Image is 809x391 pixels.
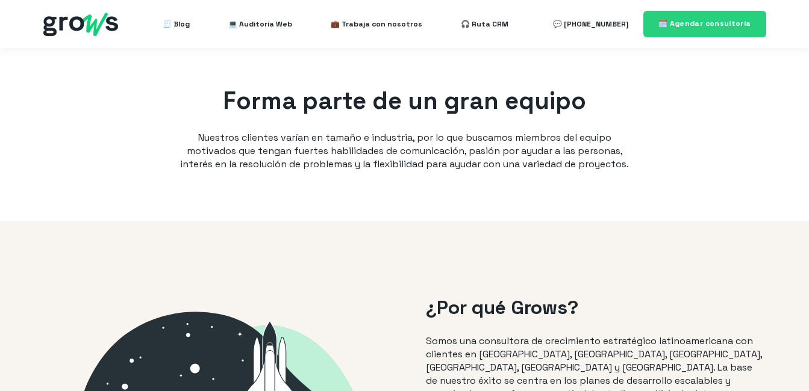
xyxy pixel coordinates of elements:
[461,12,508,36] a: 🎧 Ruta CRM
[553,12,628,36] a: 💬 [PHONE_NUMBER]
[658,19,751,28] span: 🗓️ Agendar consultoría
[749,333,809,391] iframe: Chat Widget
[228,12,292,36] a: 💻 Auditoría Web
[176,131,634,171] p: Nuestros clientes varían en tamaño e industria, por lo que buscamos miembros del equipo motivados...
[426,294,766,321] h2: ¿Por qué Grows?
[643,11,766,37] a: 🗓️ Agendar consultoría
[43,13,118,36] img: grows - hubspot
[176,84,634,118] h1: Forma parte de un gran equipo
[163,12,190,36] a: 🧾 Blog
[331,12,422,36] a: 💼 Trabaja con nosotros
